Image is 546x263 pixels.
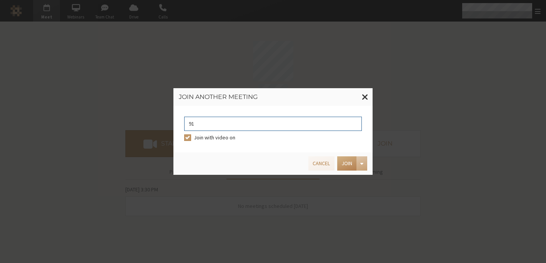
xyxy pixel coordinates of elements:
[356,156,367,171] div: Open menu
[337,156,356,171] button: Join
[308,156,334,171] button: Cancel
[194,134,362,142] label: Join with video on
[179,94,367,101] h3: Join another meeting
[184,117,362,131] input: Enter access code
